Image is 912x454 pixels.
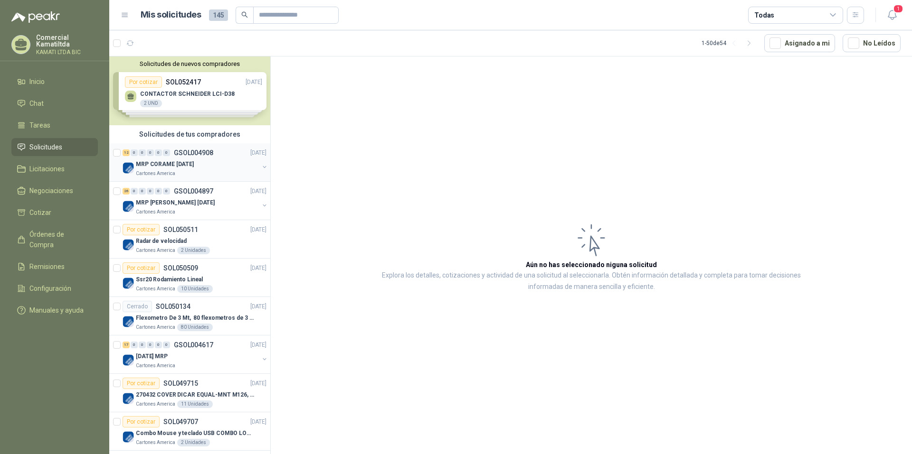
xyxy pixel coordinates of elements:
p: GSOL004617 [174,342,213,348]
p: [DATE] [250,417,266,426]
div: 0 [131,342,138,348]
img: Company Logo [123,162,134,174]
p: GSOL004908 [174,149,213,156]
div: 12 [123,149,130,156]
a: 17 0 0 0 0 0 GSOL004617[DATE] Company Logo[DATE] MRPCartones America [123,339,268,370]
p: Cartones America [136,362,175,370]
img: Company Logo [123,431,134,443]
a: Órdenes de Compra [11,225,98,254]
div: Por cotizar [123,262,160,274]
span: Inicio [29,76,45,87]
div: Por cotizar [123,224,160,235]
a: CerradoSOL050134[DATE] Company LogoFlexometro De 3 Mt, 80 flexometros de 3 m Marca TajimaCartones... [109,297,270,335]
div: 1 - 50 de 54 [702,36,757,51]
p: Combo Mouse y teclado USB COMBO LOGITECH MK120 TECLADO Y MOUSE ALAMBRICO PLUG-AND-PLAY USB GARANTIA [136,429,254,438]
div: 17 [123,342,130,348]
div: 11 Unidades [177,400,213,408]
span: search [241,11,248,18]
p: Cartones America [136,285,175,293]
p: [DATE] [250,148,266,158]
p: Cartones America [136,208,175,216]
p: [DATE] [250,302,266,311]
div: 0 [163,149,170,156]
p: Explora los detalles, cotizaciones y actividad de una solicitud al seleccionarla. Obtén informaci... [366,270,817,293]
a: Cotizar [11,204,98,222]
a: Configuración [11,279,98,297]
p: [DATE] [250,379,266,388]
span: Solicitudes [29,142,62,152]
p: [DATE] MRP [136,352,168,361]
p: Ssr20 Rodamiento Lineal [136,275,203,284]
div: 0 [163,342,170,348]
img: Company Logo [123,278,134,289]
a: Por cotizarSOL050509[DATE] Company LogoSsr20 Rodamiento LinealCartones America10 Unidades [109,259,270,297]
a: 12 0 0 0 0 0 GSOL004908[DATE] Company LogoMRP CORAME [DATE]Cartones America [123,147,268,177]
p: Cartones America [136,439,175,446]
p: Cartones America [136,400,175,408]
span: Tareas [29,120,50,130]
p: [DATE] [250,187,266,196]
a: Tareas [11,116,98,134]
p: MRP [PERSON_NAME] [DATE] [136,198,215,207]
a: Chat [11,94,98,112]
span: Licitaciones [29,164,65,174]
button: No Leídos [843,34,901,52]
p: Cartones America [136,247,175,254]
p: 270432 COVER DICAR EQUAL-MNT M126, 5486 [136,390,254,399]
p: [DATE] [250,341,266,350]
div: 10 Unidades [177,285,213,293]
p: Flexometro De 3 Mt, 80 flexometros de 3 m Marca Tajima [136,314,254,323]
h1: Mis solicitudes [141,8,201,22]
a: 26 0 0 0 0 0 GSOL004897[DATE] Company LogoMRP [PERSON_NAME] [DATE]Cartones America [123,185,268,216]
p: Radar de velocidad [136,237,187,246]
a: Por cotizarSOL049707[DATE] Company LogoCombo Mouse y teclado USB COMBO LOGITECH MK120 TECLADO Y M... [109,412,270,451]
p: SOL050511 [163,226,198,233]
a: Remisiones [11,258,98,276]
p: [DATE] [250,264,266,273]
div: 0 [139,342,146,348]
img: Logo peakr [11,11,60,23]
div: 26 [123,188,130,195]
p: Comercial Kamatiltda [36,34,98,47]
span: Negociaciones [29,185,73,196]
img: Company Logo [123,316,134,327]
div: Por cotizar [123,416,160,427]
div: 0 [155,149,162,156]
div: 0 [155,188,162,195]
button: 1 [883,7,901,24]
span: Manuales y ayuda [29,305,84,315]
p: MRP CORAME [DATE] [136,160,194,169]
div: 0 [155,342,162,348]
p: [DATE] [250,225,266,234]
button: Solicitudes de nuevos compradores [113,60,266,67]
span: Órdenes de Compra [29,229,89,250]
p: GSOL004897 [174,188,213,195]
span: 1 [893,4,903,13]
div: 80 Unidades [177,324,213,331]
button: Asignado a mi [764,34,835,52]
a: Solicitudes [11,138,98,156]
span: Chat [29,98,44,109]
div: 0 [163,188,170,195]
div: Solicitudes de tus compradores [109,125,270,143]
p: Cartones America [136,324,175,331]
a: Negociaciones [11,182,98,200]
div: 2 Unidades [177,247,210,254]
p: SOL050134 [156,303,190,310]
a: Por cotizarSOL049715[DATE] Company Logo270432 COVER DICAR EQUAL-MNT M126, 5486Cartones America11 ... [109,374,270,412]
div: 0 [131,188,138,195]
div: 0 [147,188,154,195]
div: 0 [131,149,138,156]
p: SOL049707 [163,418,198,425]
img: Company Logo [123,239,134,250]
p: Cartones America [136,170,175,177]
h3: Aún no has seleccionado niguna solicitud [526,259,657,270]
div: Solicitudes de nuevos compradoresPor cotizarSOL052417[DATE] CONTACTOR SCHNEIDER LCI-D382 UNDPor c... [109,56,270,125]
a: Manuales y ayuda [11,301,98,319]
p: SOL049715 [163,380,198,387]
img: Company Logo [123,201,134,212]
span: Configuración [29,283,71,294]
span: 145 [209,9,228,21]
a: Inicio [11,73,98,91]
a: Por cotizarSOL050511[DATE] Company LogoRadar de velocidadCartones America2 Unidades [109,220,270,259]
